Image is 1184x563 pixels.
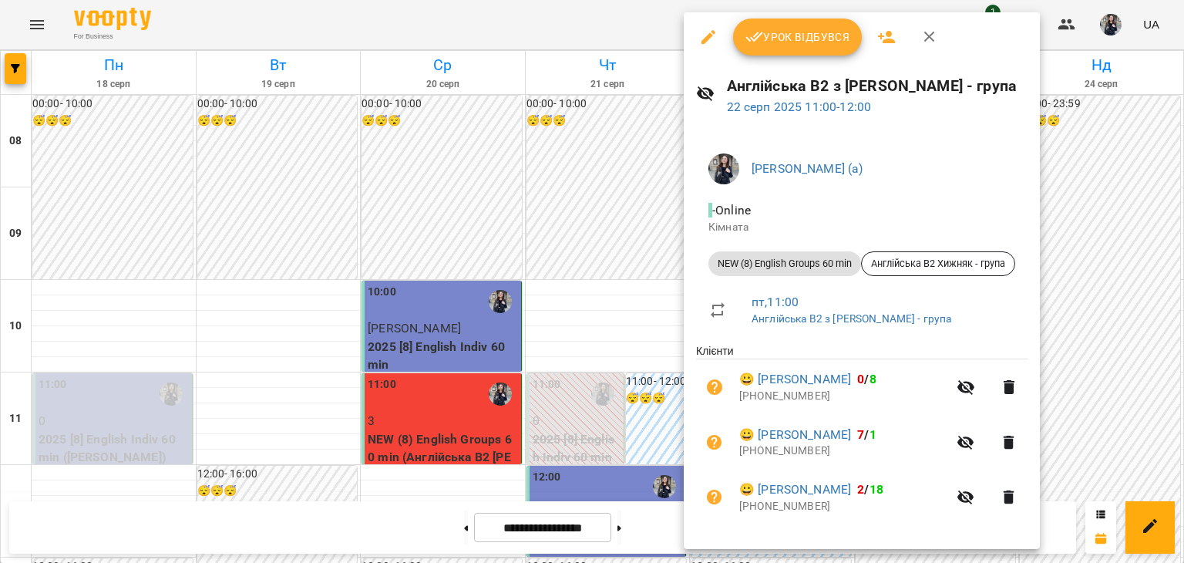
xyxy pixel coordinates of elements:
ul: Клієнти [696,343,1028,531]
button: Візит ще не сплачено. Додати оплату? [696,479,733,516]
a: 22 серп 2025 11:00-12:00 [727,99,872,114]
span: 8 [869,372,876,386]
a: 😀 [PERSON_NAME] [739,426,851,444]
a: [PERSON_NAME] (а) [752,161,863,176]
span: NEW (8) English Groups 60 min [708,257,861,271]
img: 5dc71f453aaa25dcd3a6e3e648fe382a.JPG [708,153,739,184]
p: [PHONE_NUMBER] [739,443,947,459]
span: Урок відбувся [745,28,850,46]
p: [PHONE_NUMBER] [739,499,947,514]
h6: Англійська B2 з [PERSON_NAME] - група [727,74,1028,98]
a: пт , 11:00 [752,295,799,309]
span: - Online [708,203,754,217]
p: [PHONE_NUMBER] [739,389,947,404]
button: Урок відбувся [733,19,863,56]
button: Візит ще не сплачено. Додати оплату? [696,424,733,461]
b: / [857,482,883,497]
a: 😀 [PERSON_NAME] [739,480,851,499]
a: Англійська B2 з [PERSON_NAME] - група [752,312,951,325]
span: 1 [869,427,876,442]
div: Англійська В2 Хижняк - група [861,251,1015,276]
b: / [857,372,876,386]
span: 7 [857,427,864,442]
a: 😀 [PERSON_NAME] [739,370,851,389]
span: 2 [857,482,864,497]
b: / [857,427,876,442]
span: 0 [857,372,864,386]
p: Кімната [708,220,1015,235]
button: Візит ще не сплачено. Додати оплату? [696,369,733,406]
span: Англійська В2 Хижняк - група [862,257,1014,271]
span: 18 [869,482,883,497]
